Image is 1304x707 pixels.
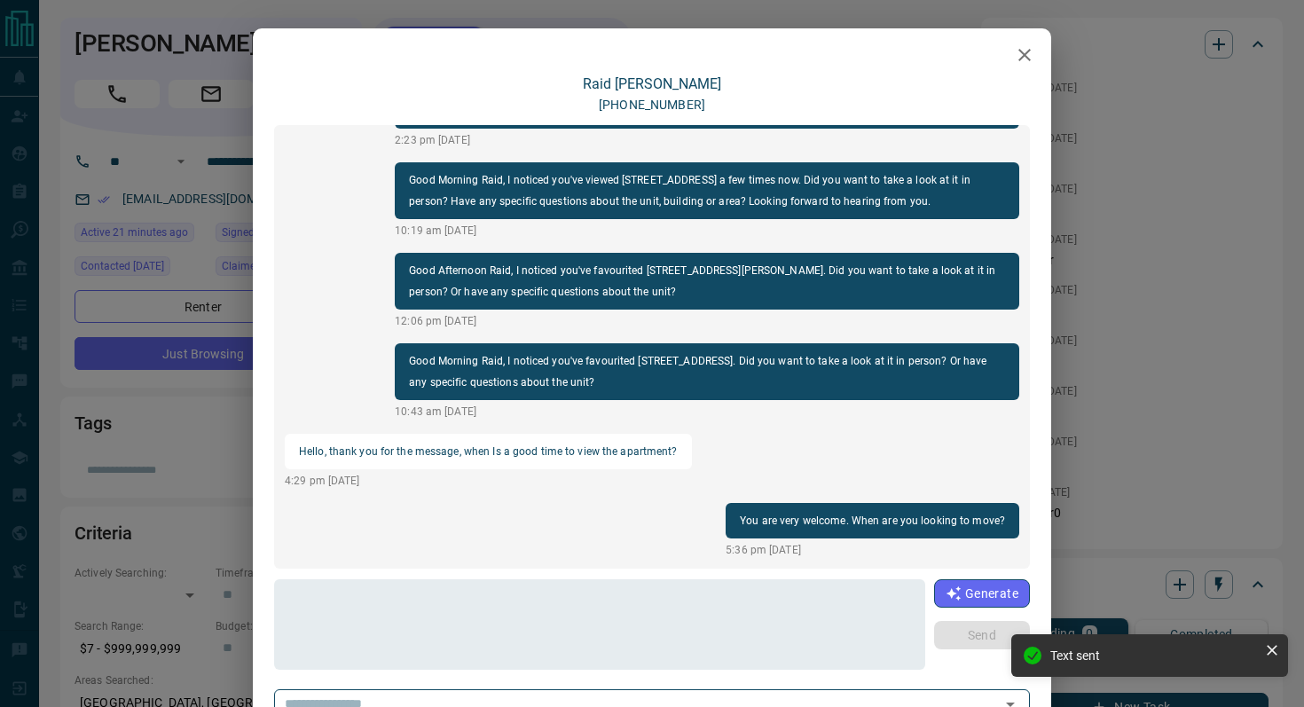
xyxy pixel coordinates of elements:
[583,75,721,92] a: Raid [PERSON_NAME]
[409,260,1005,302] p: Good Afternoon Raid, I noticed you've favourited [STREET_ADDRESS][PERSON_NAME]. Did you want to t...
[1050,648,1258,663] div: Text sent
[409,169,1005,212] p: Good Morning Raid, I noticed you've viewed [STREET_ADDRESS] a few times now. Did you want to take...
[409,350,1005,393] p: Good Morning Raid, I noticed you've favourited [STREET_ADDRESS]. Did you want to take a look at i...
[599,96,705,114] p: [PHONE_NUMBER]
[726,542,1019,558] p: 5:36 pm [DATE]
[285,473,692,489] p: 4:29 pm [DATE]
[934,579,1030,608] button: Generate
[299,441,678,462] p: Hello, thank you for the message, when Is a good time to view the apartment?
[395,404,1019,420] p: 10:43 am [DATE]
[395,313,1019,329] p: 12:06 pm [DATE]
[395,132,1019,148] p: 2:23 pm [DATE]
[740,510,1005,531] p: You are very welcome. When are you looking to move?
[395,223,1019,239] p: 10:19 am [DATE]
